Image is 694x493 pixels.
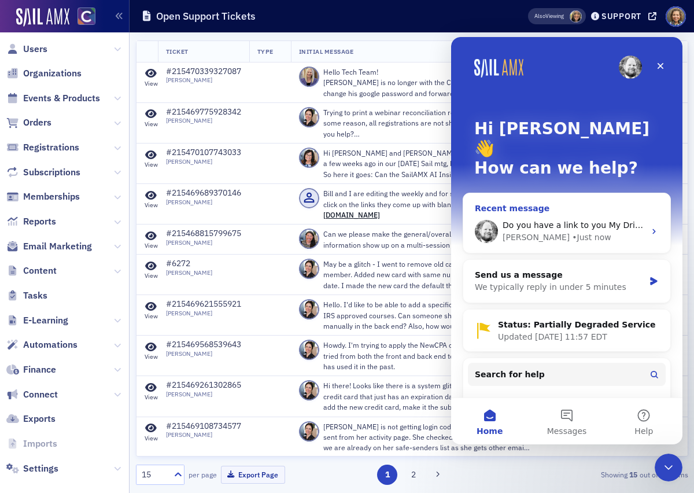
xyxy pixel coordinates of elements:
[145,201,158,209] div: View
[166,421,241,432] div: #215469108734577
[145,80,158,87] div: View
[77,8,95,25] img: SailAMX
[17,326,215,349] button: Search for help
[404,465,424,485] button: 2
[156,9,256,23] h1: Open Support Tickets
[166,148,241,158] div: #215470107743033
[145,272,158,279] div: View
[166,269,212,277] div: [PERSON_NAME]
[601,11,641,21] div: Support
[51,183,617,193] span: Do you have a link to you My Drive? I'm searching everything shared with the COCPA Genuisbar and ...
[145,435,158,442] div: View
[323,188,530,220] p: Bill and I are editing the weekly and for some reason when we click on the links they come up wit...
[145,161,158,168] div: View
[451,37,682,444] iframe: Intercom live chat
[323,380,530,412] p: Hi there! Looks like there is a system glitch if someone updates a credit card that just has an e...
[23,116,51,129] span: Orders
[145,242,158,249] div: View
[323,229,530,250] p: Can we please make the general/overall compliance information show up on a multi-session event?
[257,47,274,56] span: Type
[570,10,582,23] span: Lauren Standiford
[23,363,56,376] span: Finance
[23,339,77,351] span: Automations
[323,67,530,98] p: Hello Tech Team! [PERSON_NAME] is no longer with the COCPA, can you please change his google pass...
[166,340,241,350] div: #215469568539643
[47,295,156,304] span: Updated [DATE] 11:57 EDT
[189,469,217,480] label: per page
[23,190,80,203] span: Memberships
[6,413,56,425] a: Exports
[24,358,194,370] div: Redirect an Event to a 3rd Party URL
[627,469,640,480] strong: 15
[6,388,58,401] a: Connect
[23,240,92,253] span: Email Marketing
[6,289,47,302] a: Tasks
[47,282,208,294] div: Status: Partially Degraded Service
[6,166,80,179] a: Subscriptions
[166,431,241,439] div: [PERSON_NAME]
[323,259,530,290] p: May be a glitch - I went to remove old cards at request of member. Added new card with same numbe...
[142,469,167,481] div: 15
[377,465,397,485] button: 1
[6,141,79,154] a: Registrations
[77,361,154,407] button: Messages
[166,67,241,77] div: #215470339327087
[17,354,215,375] div: Redirect an Event to a 3rd Party URL
[166,310,241,317] div: [PERSON_NAME]
[23,388,58,401] span: Connect
[23,289,47,302] span: Tasks
[23,67,82,80] span: Organizations
[69,8,95,27] a: View Homepage
[23,141,79,154] span: Registrations
[16,8,69,27] img: SailAMX
[6,240,92,253] a: Email Marketing
[6,437,57,450] a: Imports
[25,390,51,398] span: Home
[6,43,47,56] a: Users
[166,350,241,358] div: [PERSON_NAME]
[154,361,231,407] button: Help
[23,413,56,425] span: Exports
[166,198,241,206] div: [PERSON_NAME]
[323,200,490,219] a: [URL][DOMAIN_NAME]
[6,462,58,475] a: Settings
[166,158,241,165] div: [PERSON_NAME]
[166,299,241,310] div: #215469621555921
[23,92,100,105] span: Events & Products
[23,314,68,327] span: E-Learning
[145,120,158,128] div: View
[6,92,100,105] a: Events & Products
[166,107,241,117] div: #215469775928342
[24,332,94,344] span: Search for help
[23,264,57,277] span: Content
[166,391,241,398] div: [PERSON_NAME]
[12,273,219,315] div: Status: Partially Degraded ServiceUpdated [DATE] 11:57 EDT
[666,6,686,27] span: Profile
[323,299,530,331] p: Hello. I'd like to be able to add a specific logo to Enrolled Agent IRS approved courses. Can som...
[655,454,682,481] iframe: Intercom live chat
[166,117,241,124] div: [PERSON_NAME]
[512,469,688,480] div: Showing out of items
[23,437,57,450] span: Imports
[323,421,530,453] p: [PERSON_NAME] is not getting login codes. I see they are being sent from her activity page. She c...
[6,264,57,277] a: Content
[23,166,80,179] span: Subscriptions
[199,19,220,39] div: Close
[12,222,220,266] div: Send us a messageWe typically reply in under 5 minutes
[323,148,530,179] p: Hi [PERSON_NAME] and [PERSON_NAME], I asked this question a few weeks ago in our [DATE] Sail mtg,...
[534,12,564,20] span: Viewing
[166,239,241,246] div: [PERSON_NAME]
[299,47,354,56] span: Initial Message
[121,194,160,207] div: • Just now
[534,12,545,20] div: Also
[323,340,530,371] p: Howdy. I'm trying to apply the NewCPA coupon to this order. I tried from both the front and back ...
[166,188,241,198] div: #215469689370146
